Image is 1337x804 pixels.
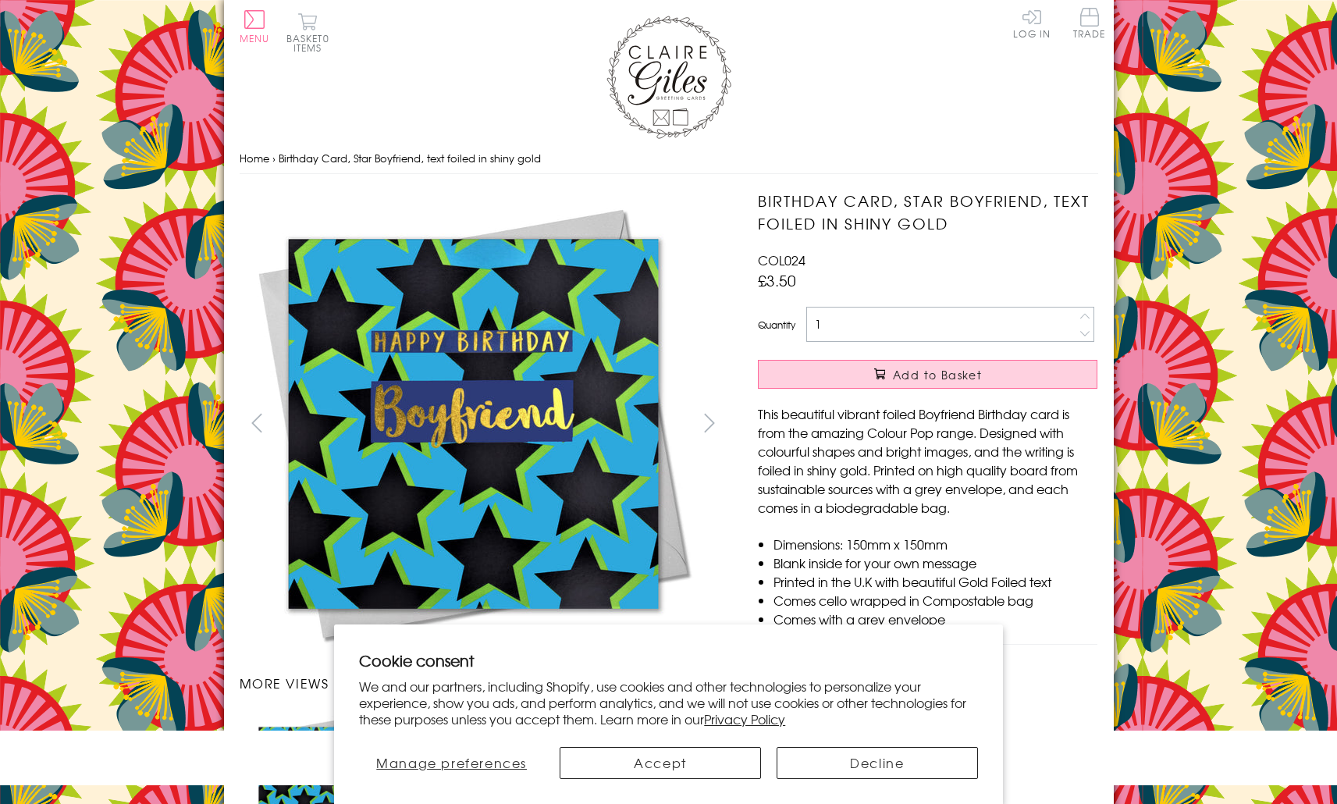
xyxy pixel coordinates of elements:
img: Birthday Card, Star Boyfriend, text foiled in shiny gold [239,190,707,658]
button: Decline [777,747,978,779]
li: Blank inside for your own message [773,553,1097,572]
span: Add to Basket [893,367,982,382]
nav: breadcrumbs [240,143,1098,175]
span: £3.50 [758,269,796,291]
a: Privacy Policy [704,710,785,728]
li: Comes with a grey envelope [773,610,1097,628]
span: Trade [1073,8,1106,38]
span: 0 items [293,31,329,55]
li: Comes cello wrapped in Compostable bag [773,591,1097,610]
span: Manage preferences [376,753,527,772]
a: Trade [1073,8,1106,41]
h1: Birthday Card, Star Boyfriend, text foiled in shiny gold [758,190,1097,235]
span: › [272,151,276,165]
span: COL024 [758,251,805,269]
span: Birthday Card, Star Boyfriend, text foiled in shiny gold [279,151,541,165]
button: next [692,405,727,440]
h3: More views [240,674,727,692]
li: Printed in the U.K with beautiful Gold Foiled text [773,572,1097,591]
p: We and our partners, including Shopify, use cookies and other technologies to personalize your ex... [359,678,978,727]
img: Claire Giles Greetings Cards [606,16,731,139]
img: Birthday Card, Star Boyfriend, text foiled in shiny gold [727,190,1195,658]
a: Log In [1013,8,1051,38]
p: This beautiful vibrant foiled Boyfriend Birthday card is from the amazing Colour Pop range. Desig... [758,404,1097,517]
button: Manage preferences [359,747,544,779]
button: prev [240,405,275,440]
span: Menu [240,31,270,45]
li: Dimensions: 150mm x 150mm [773,535,1097,553]
h2: Cookie consent [359,649,978,671]
button: Add to Basket [758,360,1097,389]
button: Menu [240,10,270,43]
button: Basket0 items [286,12,329,52]
a: Home [240,151,269,165]
label: Quantity [758,318,795,332]
button: Accept [560,747,761,779]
